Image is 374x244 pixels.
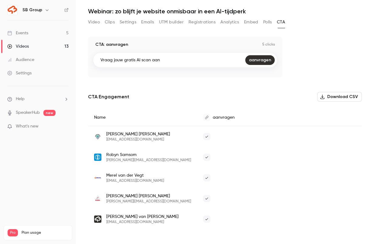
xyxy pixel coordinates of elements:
span: [EMAIL_ADDRESS][DOMAIN_NAME] [106,137,170,142]
button: Clips [105,17,115,27]
span: [PERSON_NAME] [PERSON_NAME] [106,131,170,137]
img: socialbrothers.nl [94,215,101,223]
div: Events [7,30,28,36]
span: [PERSON_NAME] [PERSON_NAME] [106,193,191,199]
p: 5 clicks [262,42,275,47]
button: Polls [263,17,272,27]
img: bhv.nl [94,174,101,181]
button: CTA [277,17,285,27]
img: SB Group [8,5,17,15]
p: CTA: aanvragen [95,42,128,48]
span: [PERSON_NAME][EMAIL_ADDRESS][DOMAIN_NAME] [106,158,191,163]
span: [PERSON_NAME] van [PERSON_NAME] [106,214,178,220]
span: Plan usage [22,230,68,235]
button: Embed [244,17,258,27]
iframe: Noticeable Trigger [61,124,69,129]
div: Videos [7,43,29,49]
img: sabelcommunicatie.nl [94,195,101,202]
span: new [43,110,56,116]
h6: SB Group [22,7,42,13]
button: Video [88,17,100,27]
button: Settings [120,17,136,27]
button: Download CSV [317,92,362,102]
span: Pro [8,229,18,236]
button: Emails [141,17,154,27]
div: Audience [7,57,34,63]
a: SpeakerHub [16,110,40,116]
button: Analytics [220,17,239,27]
button: Registrations [189,17,216,27]
span: Help [16,96,25,102]
h1: Webinar: zo blijft je website onmisbaar in een AI-tijdperk [88,8,362,15]
span: [EMAIL_ADDRESS][DOMAIN_NAME] [106,178,164,183]
span: [EMAIL_ADDRESS][DOMAIN_NAME] [106,220,178,225]
li: help-dropdown-opener [7,96,69,102]
span: Merel van der Vegt [106,172,164,178]
span: aanvragen [213,115,235,120]
img: workingremotely.nl [94,133,101,140]
p: CTA Engagement [88,93,129,100]
span: [PERSON_NAME][EMAIL_ADDRESS][DOMAIN_NAME] [106,199,191,204]
span: Robyn Samsom [106,152,191,158]
button: UTM builder [159,17,184,27]
div: Name [88,109,197,126]
a: aanvragen [245,55,275,65]
div: Settings [7,70,32,76]
p: Vraag jouw gratis AI scan aan [100,57,160,63]
img: ballast-nedam.nl [94,154,101,161]
span: What's new [16,123,39,130]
